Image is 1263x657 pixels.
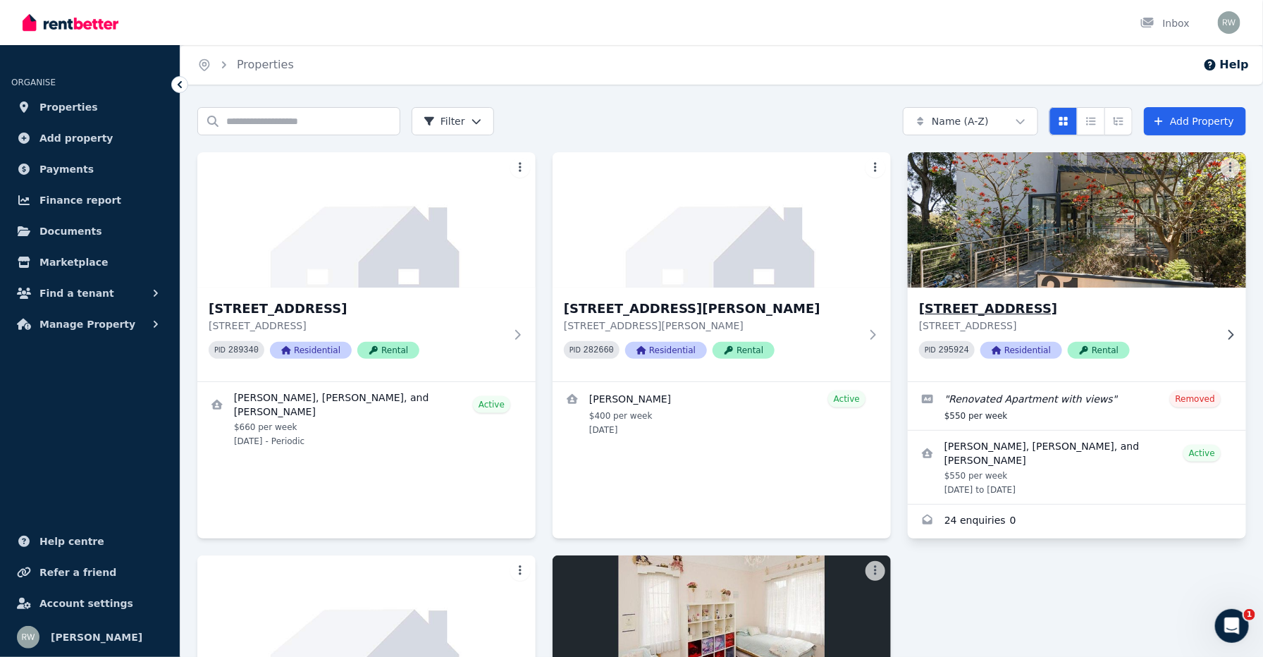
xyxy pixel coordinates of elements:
img: Roman Watkins [17,626,39,649]
span: [PERSON_NAME] [51,629,142,646]
button: Help [1203,56,1249,73]
a: Refer a friend [11,558,168,587]
a: View details for Kencho Tshering, Thinley Gyeltshen, and Singye Dorji [908,431,1246,504]
nav: Breadcrumb [180,45,311,85]
button: More options [865,158,885,178]
code: 282660 [584,345,614,355]
a: Account settings [11,589,168,618]
span: Name (A-Z) [932,114,989,128]
span: Residential [980,342,1062,359]
a: 57/31 Wellington Street, Mosman Park[STREET_ADDRESS][STREET_ADDRESS]PID 295924ResidentialRental [908,152,1246,381]
a: View details for Silvana Bugueno [553,382,891,444]
img: 34 Manning Street, Mosman Park [553,152,891,288]
button: Name (A-Z) [903,107,1038,135]
span: Account settings [39,595,133,612]
span: Refer a friend [39,564,116,581]
span: Help centre [39,533,104,550]
button: Expanded list view [1104,107,1133,135]
span: Rental [1068,342,1130,359]
a: Documents [11,217,168,245]
img: RentBetter [23,12,118,33]
button: Manage Property [11,310,168,338]
a: Payments [11,155,168,183]
span: Rental [713,342,775,359]
h3: [STREET_ADDRESS] [919,299,1215,319]
span: Filter [424,114,465,128]
span: Residential [625,342,707,359]
span: Marketplace [39,254,108,271]
a: Help centre [11,527,168,555]
span: Finance report [39,192,121,209]
span: Documents [39,223,102,240]
span: Add property [39,130,113,147]
img: 7 Baring Street, Mosman Park [197,152,536,288]
a: Edit listing: Renovated Apartment with views [908,382,1246,430]
a: 7 Baring Street, Mosman Park[STREET_ADDRESS][STREET_ADDRESS]PID 289340ResidentialRental [197,152,536,381]
p: [STREET_ADDRESS] [209,319,505,333]
div: View options [1049,107,1133,135]
a: Add property [11,124,168,152]
span: Properties [39,99,98,116]
span: ORGANISE [11,78,56,87]
div: Inbox [1140,16,1190,30]
a: Add Property [1144,107,1246,135]
p: [STREET_ADDRESS] [919,319,1215,333]
span: Residential [270,342,352,359]
a: Enquiries for 57/31 Wellington Street, Mosman Park [908,505,1246,539]
button: More options [510,158,530,178]
button: More options [865,561,885,581]
span: Find a tenant [39,285,114,302]
span: Payments [39,161,94,178]
small: PID [925,346,936,354]
code: 289340 [228,345,259,355]
button: More options [1221,158,1240,178]
small: PID [214,346,226,354]
span: 1 [1244,609,1255,620]
iframe: Intercom live chat [1215,609,1249,643]
button: More options [510,561,530,581]
a: View details for Zoe Hannah Vigors, Tristan Sullivan, and Harry Henson [197,382,536,455]
code: 295924 [939,345,969,355]
a: Marketplace [11,248,168,276]
h3: [STREET_ADDRESS] [209,299,505,319]
a: Properties [237,58,294,71]
button: Compact list view [1077,107,1105,135]
span: Rental [357,342,419,359]
img: Roman Watkins [1218,11,1240,34]
a: Properties [11,93,168,121]
small: PID [569,346,581,354]
h3: [STREET_ADDRESS][PERSON_NAME] [564,299,860,319]
a: 34 Manning Street, Mosman Park[STREET_ADDRESS][PERSON_NAME][STREET_ADDRESS][PERSON_NAME]PID 28266... [553,152,891,381]
img: 57/31 Wellington Street, Mosman Park [899,149,1255,291]
a: Finance report [11,186,168,214]
p: [STREET_ADDRESS][PERSON_NAME] [564,319,860,333]
button: Card view [1049,107,1078,135]
button: Find a tenant [11,279,168,307]
button: Filter [412,107,494,135]
span: Manage Property [39,316,135,333]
